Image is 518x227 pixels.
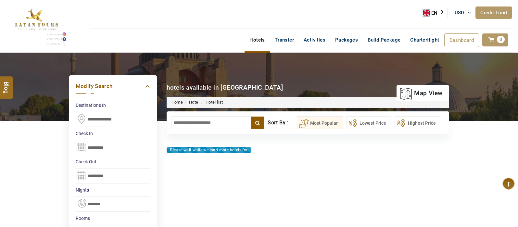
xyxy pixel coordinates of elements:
a: Build Package [363,33,405,46]
li: Hotel list [199,99,223,106]
button: Lowest Price [346,116,391,129]
label: Check In [76,130,150,137]
a: Modify Search [76,82,150,91]
a: EN [423,8,448,18]
span: USD [455,10,464,16]
button: Most Popular [297,116,343,129]
label: nights [76,187,150,193]
label: Destinations In [76,102,150,108]
button: Highest Price [395,116,441,129]
a: 0 [482,33,508,46]
label: Rooms [76,215,150,221]
a: Transfer [270,33,299,46]
label: Check Out [76,158,150,165]
a: Credit Limit [475,6,512,19]
a: Activities [299,33,330,46]
div: Language [423,8,448,18]
span: 0 [497,36,505,43]
span: Dashboard [449,37,474,43]
a: Packages [330,33,363,46]
a: Hotel [189,100,199,105]
div: Sort By : [268,116,297,129]
span: Charterflight [410,37,439,43]
img: The Royal Line Holidays [5,3,68,47]
a: map view [400,86,442,100]
aside: Language selected: English [423,8,448,18]
div: Please wait while we load more hotels for you [167,147,251,153]
a: Hotels [245,33,270,46]
span: Blog [2,81,11,87]
div: hotels available in [GEOGRAPHIC_DATA] [167,83,283,92]
a: Charterflight [405,33,444,46]
a: Home [171,100,183,105]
